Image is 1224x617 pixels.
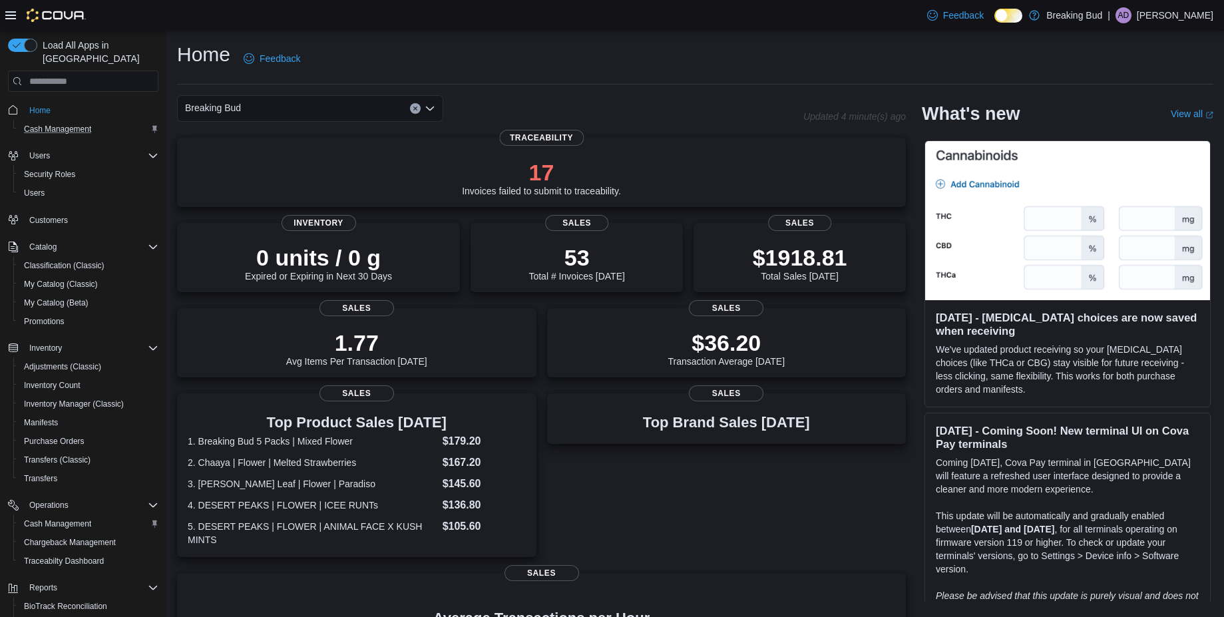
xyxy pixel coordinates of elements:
[19,359,158,375] span: Adjustments (Classic)
[19,452,158,468] span: Transfers (Classic)
[24,518,91,529] span: Cash Management
[24,298,89,308] span: My Catalog (Beta)
[668,329,785,367] div: Transaction Average [DATE]
[245,244,392,282] div: Expired or Expiring in Next 30 Days
[24,473,57,484] span: Transfers
[24,279,98,290] span: My Catalog (Classic)
[3,146,164,165] button: Users
[499,130,584,146] span: Traceability
[24,497,74,513] button: Operations
[29,343,62,353] span: Inventory
[443,476,526,492] dd: $145.60
[24,169,75,180] span: Security Roles
[13,552,164,570] button: Traceabilty Dashboard
[3,210,164,230] button: Customers
[1205,111,1213,119] svg: External link
[13,395,164,413] button: Inventory Manager (Classic)
[19,121,97,137] a: Cash Management
[24,212,73,228] a: Customers
[13,514,164,533] button: Cash Management
[29,105,51,116] span: Home
[1116,7,1131,23] div: Axiao Daniels
[24,399,124,409] span: Inventory Manager (Classic)
[1137,7,1213,23] p: [PERSON_NAME]
[19,295,94,311] a: My Catalog (Beta)
[13,120,164,138] button: Cash Management
[13,165,164,184] button: Security Roles
[425,103,435,114] button: Open list of options
[922,2,989,29] a: Feedback
[19,534,121,550] a: Chargeback Management
[24,556,104,566] span: Traceabilty Dashboard
[24,537,116,548] span: Chargeback Management
[24,436,85,447] span: Purchase Orders
[19,258,110,274] a: Classification (Classic)
[19,185,50,201] a: Users
[936,424,1199,451] h3: [DATE] - Coming Soon! New terminal UI on Cova Pay terminals
[13,294,164,312] button: My Catalog (Beta)
[462,159,621,196] div: Invoices failed to submit to traceability.
[29,215,68,226] span: Customers
[188,520,437,546] dt: 5. DESERT PEAKS | FLOWER | ANIMAL FACE X KUSH MINTS
[188,499,437,512] dt: 4. DESERT PEAKS | FLOWER | ICEE RUNTs
[1046,7,1102,23] p: Breaking Bud
[188,435,437,448] dt: 1. Breaking Bud 5 Packs | Mixed Flower
[971,524,1054,534] strong: [DATE] and [DATE]
[994,9,1022,23] input: Dark Mode
[19,276,103,292] a: My Catalog (Classic)
[545,215,609,231] span: Sales
[238,45,306,72] a: Feedback
[13,451,164,469] button: Transfers (Classic)
[24,497,158,513] span: Operations
[19,121,158,137] span: Cash Management
[319,300,394,316] span: Sales
[24,212,158,228] span: Customers
[24,148,55,164] button: Users
[19,598,158,614] span: BioTrack Reconciliation
[19,553,158,569] span: Traceabilty Dashboard
[689,300,763,316] span: Sales
[24,455,91,465] span: Transfers (Classic)
[3,339,164,357] button: Inventory
[24,380,81,391] span: Inventory Count
[13,275,164,294] button: My Catalog (Classic)
[24,101,158,118] span: Home
[13,413,164,432] button: Manifests
[24,340,158,356] span: Inventory
[936,311,1199,337] h3: [DATE] - [MEDICAL_DATA] choices are now saved when receiving
[19,276,158,292] span: My Catalog (Classic)
[188,477,437,491] dt: 3. [PERSON_NAME] Leaf | Flower | Paradiso
[19,598,112,614] a: BioTrack Reconciliation
[24,103,56,118] a: Home
[260,52,300,65] span: Feedback
[443,433,526,449] dd: $179.20
[24,148,158,164] span: Users
[188,456,437,469] dt: 2. Chaaya | Flower | Melted Strawberries
[13,184,164,202] button: Users
[410,103,421,114] button: Clear input
[286,329,427,356] p: 1.77
[1108,7,1110,23] p: |
[19,516,158,532] span: Cash Management
[19,534,158,550] span: Chargeback Management
[19,471,158,487] span: Transfers
[29,150,50,161] span: Users
[24,580,63,596] button: Reports
[3,238,164,256] button: Catalog
[643,415,810,431] h3: Top Brand Sales [DATE]
[443,497,526,513] dd: $136.80
[13,469,164,488] button: Transfers
[3,100,164,119] button: Home
[19,166,158,182] span: Security Roles
[13,256,164,275] button: Classification (Classic)
[19,396,158,412] span: Inventory Manager (Classic)
[29,500,69,511] span: Operations
[668,329,785,356] p: $36.20
[19,396,129,412] a: Inventory Manager (Classic)
[177,41,230,68] h1: Home
[286,329,427,367] div: Avg Items Per Transaction [DATE]
[528,244,624,282] div: Total # Invoices [DATE]
[27,9,86,22] img: Cova
[19,377,158,393] span: Inventory Count
[19,166,81,182] a: Security Roles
